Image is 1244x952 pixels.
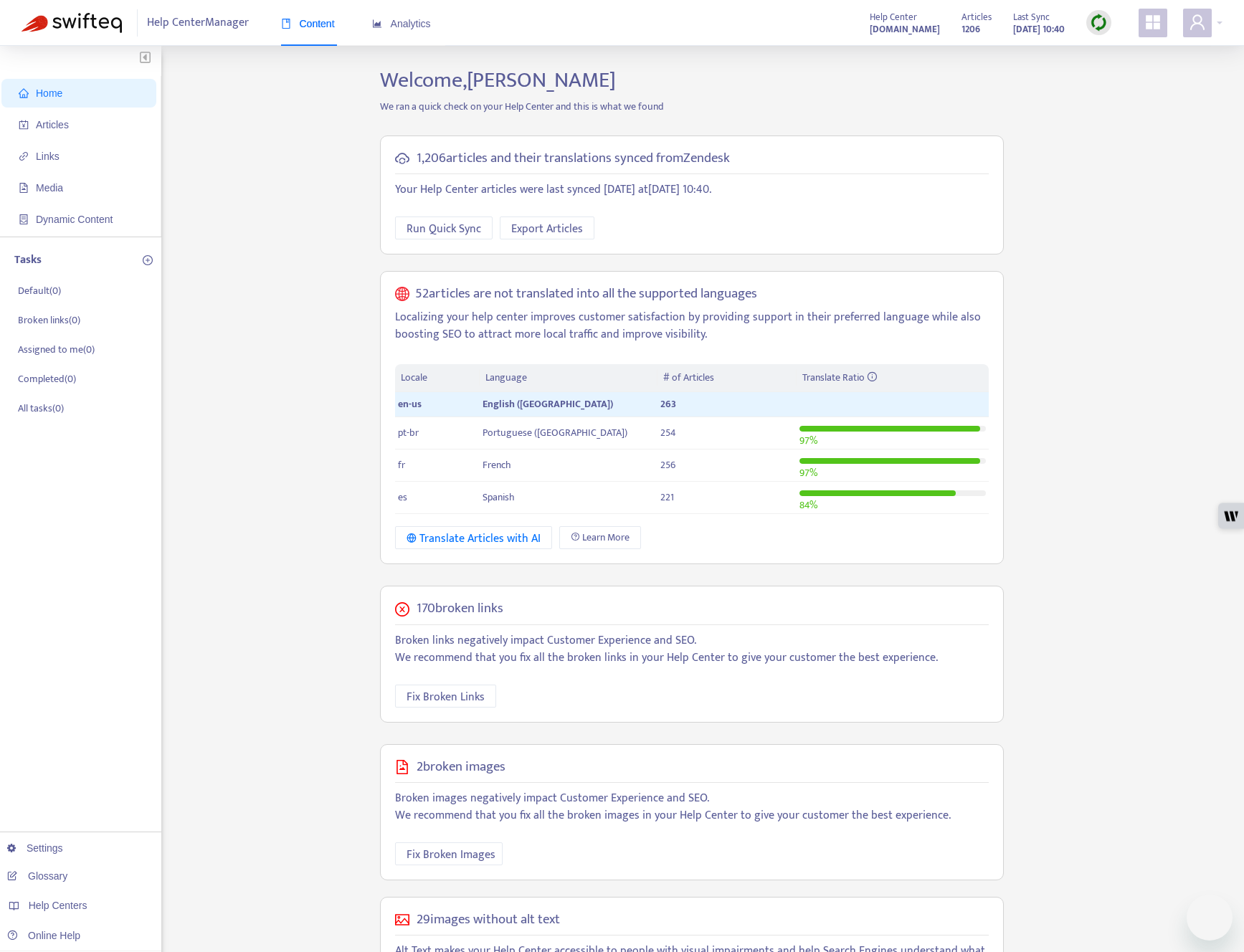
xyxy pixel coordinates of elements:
[14,252,42,269] p: Tasks
[500,216,594,239] button: Export Articles
[395,151,409,166] span: cloud-sync
[36,87,62,99] span: Home
[799,432,817,449] span: 97 %
[417,601,503,617] h5: 170 broken links
[395,526,552,549] button: Translate Articles with AI
[395,913,409,927] span: picture
[870,21,940,37] a: [DOMAIN_NAME]
[18,313,80,328] p: Broken links ( 0 )
[372,18,431,29] span: Analytics
[407,530,541,548] div: Translate Articles with AI
[281,18,335,29] span: Content
[395,760,409,774] span: file-image
[407,846,495,864] span: Fix Broken Images
[1013,22,1065,37] strong: [DATE] 10:40
[417,759,505,776] h5: 2 broken images
[398,489,407,505] span: es
[395,790,989,824] p: Broken images negatively impact Customer Experience and SEO. We recommend that you fix all the br...
[1189,14,1206,31] span: user
[395,685,496,708] button: Fix Broken Links
[483,396,613,412] span: English ([GEOGRAPHIC_DATA])
[19,151,29,161] span: link
[395,309,989,343] p: Localizing your help center improves customer satisfaction by providing support in their preferre...
[407,220,481,238] span: Run Quick Sync
[36,119,69,130] span: Articles
[480,364,657,392] th: Language
[870,9,917,25] span: Help Center
[22,13,122,33] img: Swifteq
[19,183,29,193] span: file-image
[1144,14,1162,31] span: appstore
[802,370,983,386] div: Translate Ratio
[417,912,560,928] h5: 29 images without alt text
[369,99,1015,114] p: We ran a quick check on your Help Center and this is what we found
[36,182,63,194] span: Media
[483,424,627,441] span: Portuguese ([GEOGRAPHIC_DATA])
[29,900,87,911] span: Help Centers
[7,870,67,882] a: Glossary
[147,9,249,37] span: Help Center Manager
[962,9,992,25] span: Articles
[483,489,515,505] span: Spanish
[398,424,419,441] span: pt-br
[799,497,817,513] span: 84 %
[660,489,674,505] span: 221
[395,632,989,667] p: Broken links negatively impact Customer Experience and SEO. We recommend that you fix all the bro...
[380,62,616,98] span: Welcome, [PERSON_NAME]
[398,396,422,412] span: en-us
[18,401,64,416] p: All tasks ( 0 )
[19,88,29,98] span: home
[18,342,95,357] p: Assigned to me ( 0 )
[372,19,382,29] span: area-chart
[7,842,63,854] a: Settings
[415,286,757,303] h5: 52 articles are not translated into all the supported languages
[395,216,493,239] button: Run Quick Sync
[1187,895,1233,941] iframe: Button to launch messaging window
[1090,14,1108,32] img: sync.dc5367851b00ba804db3.png
[799,465,817,481] span: 97 %
[36,214,113,225] span: Dynamic Content
[407,688,485,706] span: Fix Broken Links
[281,19,291,29] span: book
[660,424,676,441] span: 254
[559,526,641,549] a: Learn More
[660,457,675,473] span: 256
[18,283,61,298] p: Default ( 0 )
[962,22,980,37] strong: 1206
[18,371,76,386] p: Completed ( 0 )
[1013,9,1050,25] span: Last Sync
[657,364,796,392] th: # of Articles
[483,457,511,473] span: French
[395,181,989,199] p: Your Help Center articles were last synced [DATE] at [DATE] 10:40 .
[395,602,409,617] span: close-circle
[417,151,730,167] h5: 1,206 articles and their translations synced from Zendesk
[395,286,409,303] span: global
[19,120,29,130] span: account-book
[511,220,583,238] span: Export Articles
[582,530,630,546] span: Learn More
[395,842,503,865] button: Fix Broken Images
[870,22,940,37] strong: [DOMAIN_NAME]
[7,930,80,941] a: Online Help
[36,151,60,162] span: Links
[395,364,480,392] th: Locale
[398,457,405,473] span: fr
[660,396,676,412] span: 263
[19,214,29,224] span: container
[143,255,153,265] span: plus-circle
